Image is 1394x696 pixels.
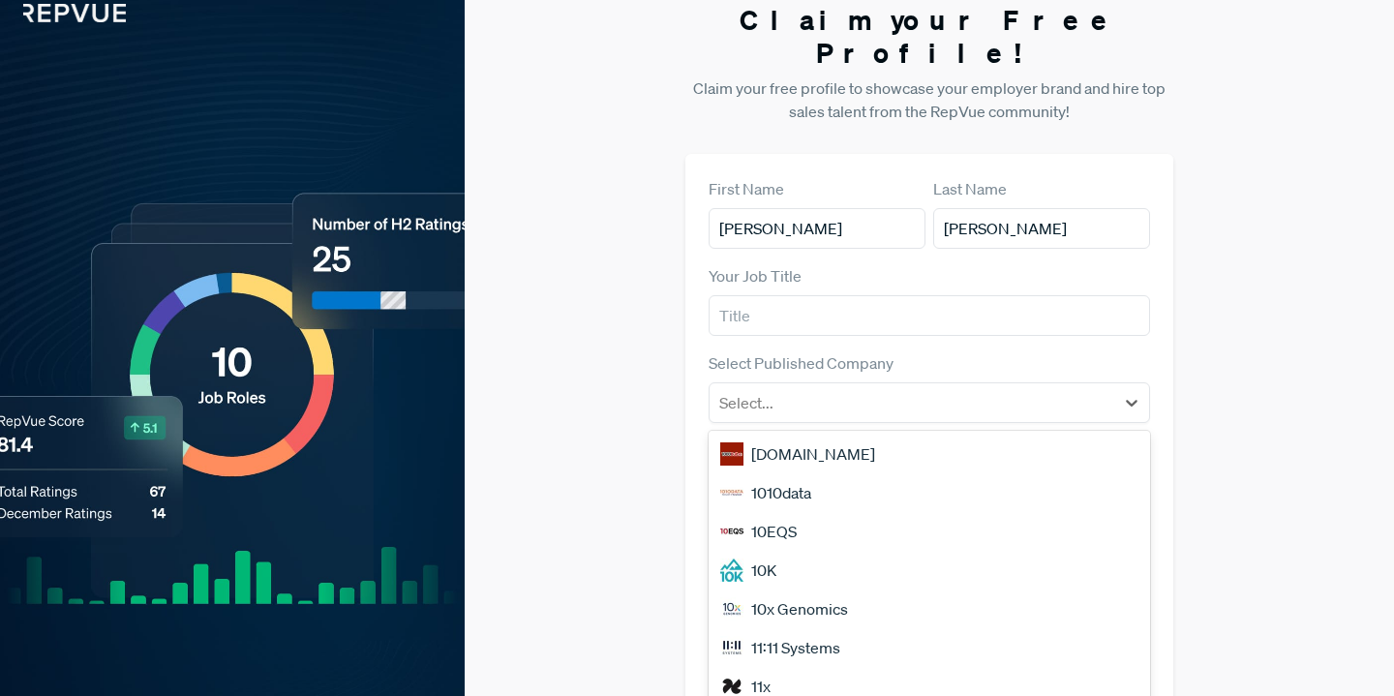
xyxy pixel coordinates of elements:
div: 10x Genomics [709,590,1150,628]
label: Your Job Title [709,264,802,287]
div: 10EQS [709,512,1150,551]
img: 10EQS [720,520,743,543]
img: 1000Bulbs.com [720,442,743,466]
input: First Name [709,208,925,249]
label: Select Published Company [709,351,894,375]
input: Title [709,295,1150,336]
img: 10x Genomics [720,597,743,620]
label: First Name [709,177,784,200]
label: Last Name [933,177,1007,200]
div: [DOMAIN_NAME] [709,435,1150,473]
div: 11:11 Systems [709,628,1150,667]
h3: Claim your Free Profile! [685,4,1173,69]
div: 1010data [709,473,1150,512]
p: Claim your free profile to showcase your employer brand and hire top sales talent from the RepVue... [685,76,1173,123]
img: 1010data [720,481,743,504]
img: 10K [720,559,743,582]
div: 10K [709,551,1150,590]
img: 11:11 Systems [720,636,743,659]
input: Last Name [933,208,1150,249]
